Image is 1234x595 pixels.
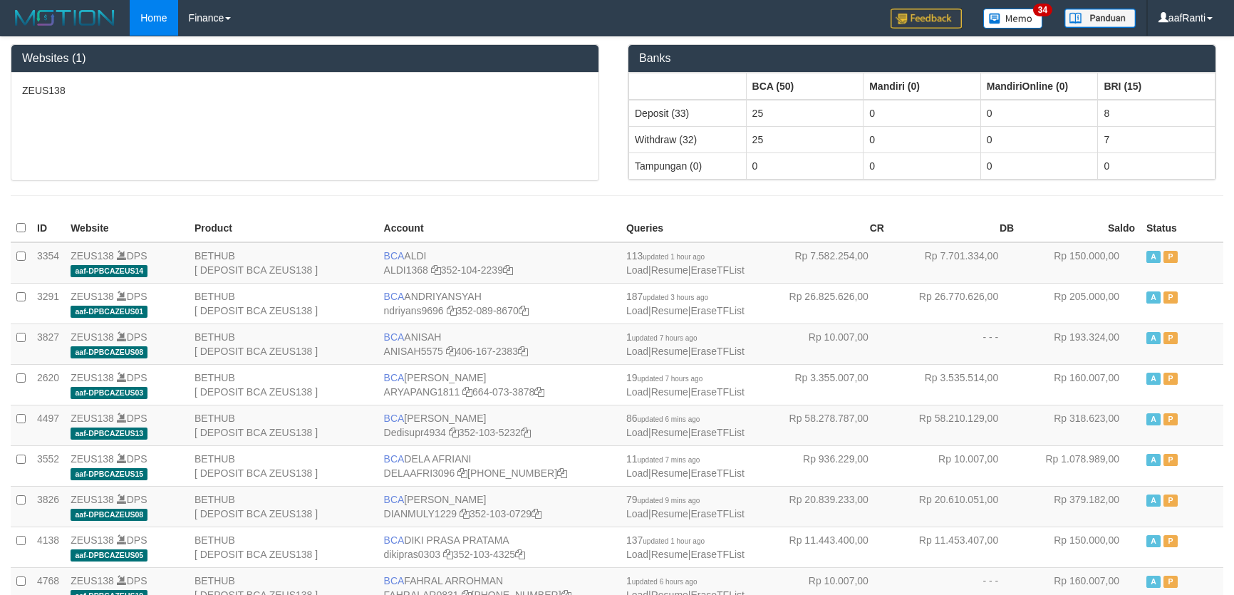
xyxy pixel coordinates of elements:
td: BETHUB [ DEPOSIT BCA ZEUS138 ] [189,242,378,284]
span: 11 [626,453,700,465]
a: ZEUS138 [71,291,114,302]
span: aaf-DPBCAZEUS13 [71,428,147,440]
img: panduan.png [1064,9,1136,28]
th: Queries [621,214,760,242]
span: updated 1 hour ago [643,253,705,261]
span: aaf-DPBCAZEUS03 [71,387,147,399]
td: BETHUB [ DEPOSIT BCA ZEUS138 ] [189,364,378,405]
th: Product [189,214,378,242]
span: updated 6 mins ago [637,415,700,423]
span: 1 [626,331,698,343]
a: Copy ndriyans9696 to clipboard [447,305,457,316]
td: Rp 205.000,00 [1020,283,1141,324]
td: 25 [746,100,864,127]
span: BCA [384,453,405,465]
span: Active [1146,373,1161,385]
span: Paused [1163,535,1178,547]
span: BCA [384,291,405,302]
a: Load [626,427,648,438]
span: | | [626,291,745,316]
td: - - - [890,324,1020,364]
span: Active [1146,495,1161,507]
span: Paused [1163,251,1178,263]
td: [PERSON_NAME] 352-103-5232 [378,405,621,445]
a: EraseTFList [690,264,744,276]
td: 3827 [31,324,65,364]
a: Load [626,386,648,398]
th: Group: activate to sort column ascending [746,73,864,100]
span: Active [1146,535,1161,547]
a: Copy ANISAH5575 to clipboard [446,346,456,357]
td: BETHUB [ DEPOSIT BCA ZEUS138 ] [189,445,378,486]
a: EraseTFList [690,346,744,357]
td: Rp 150.000,00 [1020,527,1141,567]
td: BETHUB [ DEPOSIT BCA ZEUS138 ] [189,405,378,445]
td: DPS [65,242,189,284]
span: updated 1 hour ago [643,537,705,545]
span: | | [626,331,745,357]
span: | | [626,372,745,398]
a: Copy DELAAFRI3096 to clipboard [457,467,467,479]
a: dikipras0303 [384,549,440,560]
a: EraseTFList [690,305,744,316]
a: ALDI1368 [384,264,428,276]
span: updated 7 hours ago [632,334,698,342]
td: 0 [980,152,1098,179]
a: Resume [651,508,688,519]
td: Rp 1.078.989,00 [1020,445,1141,486]
a: Copy 4061672383 to clipboard [518,346,528,357]
td: DPS [65,364,189,405]
th: ID [31,214,65,242]
th: DB [890,214,1020,242]
span: Active [1146,413,1161,425]
th: Saldo [1020,214,1141,242]
h3: Banks [639,52,1205,65]
span: Active [1146,454,1161,466]
th: CR [760,214,890,242]
a: Copy 3520898670 to clipboard [519,305,529,316]
span: 113 [626,250,705,262]
span: 137 [626,534,705,546]
td: 2620 [31,364,65,405]
a: ndriyans9696 [384,305,444,316]
a: Copy ARYAPANG1811 to clipboard [462,386,472,398]
a: ZEUS138 [71,250,114,262]
a: Load [626,467,648,479]
span: Paused [1163,332,1178,344]
td: 7 [1098,126,1215,152]
span: BCA [384,250,405,262]
td: 0 [746,152,864,179]
td: Rp 20.839.233,00 [760,486,890,527]
td: Rp 58.278.787,00 [760,405,890,445]
a: ZEUS138 [71,453,114,465]
span: Paused [1163,576,1178,588]
td: [PERSON_NAME] 352-103-0729 [378,486,621,527]
span: aaf-DPBCAZEUS08 [71,346,147,358]
td: Withdraw (32) [629,126,747,152]
span: Paused [1163,413,1178,425]
span: 19 [626,372,702,383]
td: Rp 3.535.514,00 [890,364,1020,405]
span: | | [626,413,745,438]
a: DELAAFRI3096 [384,467,455,479]
span: Active [1146,251,1161,263]
a: ANISAH5575 [384,346,443,357]
span: | | [626,453,745,479]
a: Dedisupr4934 [384,427,446,438]
a: ZEUS138 [71,575,114,586]
a: ZEUS138 [71,494,114,505]
a: Copy 6640733878 to clipboard [534,386,544,398]
td: Rp 3.355.007,00 [760,364,890,405]
td: 0 [864,126,981,152]
td: BETHUB [ DEPOSIT BCA ZEUS138 ] [189,324,378,364]
td: BETHUB [ DEPOSIT BCA ZEUS138 ] [189,527,378,567]
span: 34 [1033,4,1052,16]
a: ZEUS138 [71,534,114,546]
span: updated 9 mins ago [637,497,700,505]
span: | | [626,250,745,276]
td: 0 [1098,152,1215,179]
a: EraseTFList [690,508,744,519]
a: EraseTFList [690,549,744,560]
span: 187 [626,291,708,302]
a: Copy DIANMULY1229 to clipboard [460,508,470,519]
